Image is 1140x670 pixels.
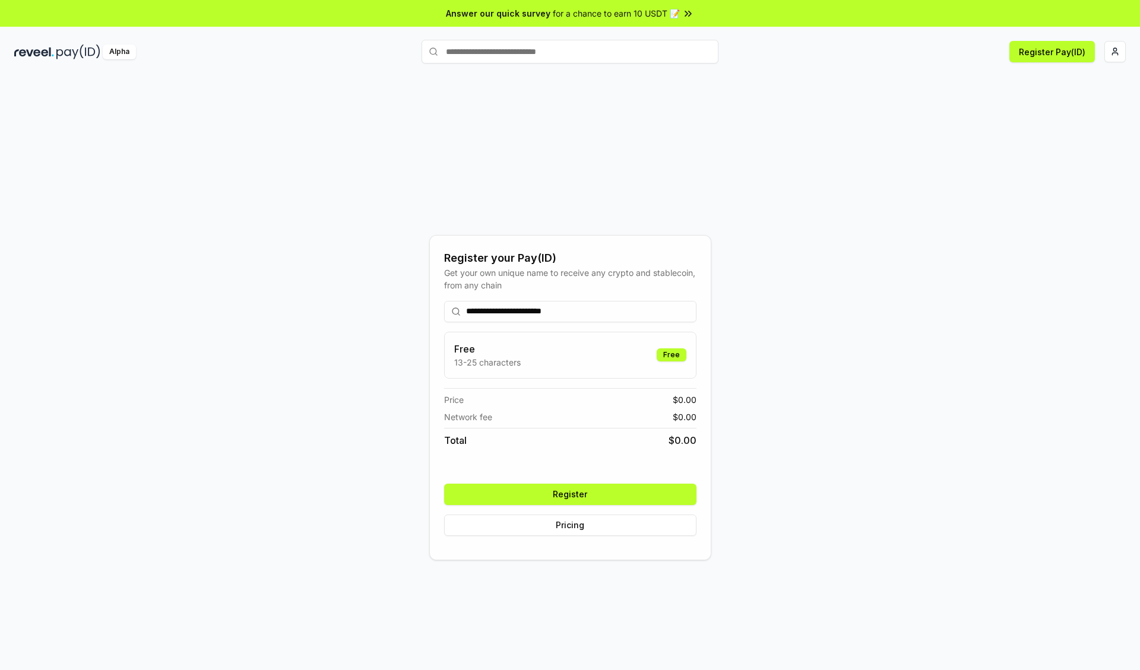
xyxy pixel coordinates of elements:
[673,411,696,423] span: $ 0.00
[446,7,550,20] span: Answer our quick survey
[673,393,696,406] span: $ 0.00
[444,411,492,423] span: Network fee
[657,348,686,361] div: Free
[14,45,54,59] img: reveel_dark
[444,393,464,406] span: Price
[444,515,696,536] button: Pricing
[444,433,467,447] span: Total
[1009,41,1095,62] button: Register Pay(ID)
[454,356,521,369] p: 13-25 characters
[553,7,680,20] span: for a chance to earn 10 USDT 📝
[669,433,696,447] span: $ 0.00
[444,250,696,266] div: Register your Pay(ID)
[103,45,136,59] div: Alpha
[444,266,696,291] div: Get your own unique name to receive any crypto and stablecoin, from any chain
[454,342,521,356] h3: Free
[56,45,100,59] img: pay_id
[444,484,696,505] button: Register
